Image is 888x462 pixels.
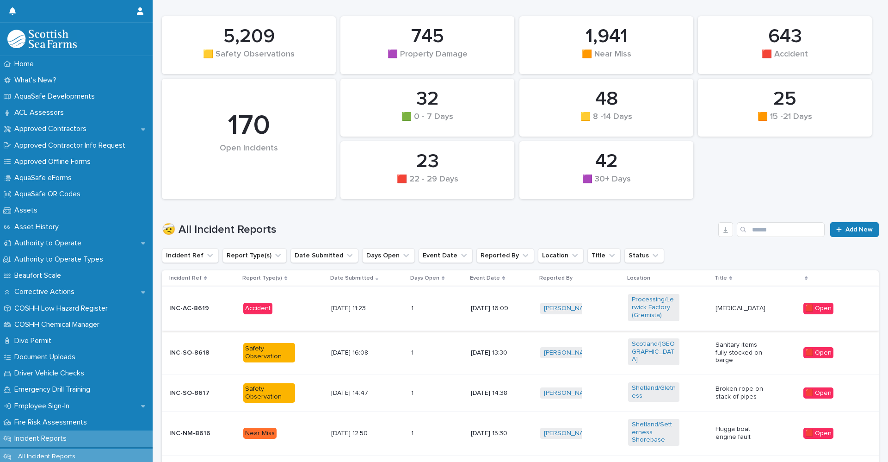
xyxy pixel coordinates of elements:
div: 745 [356,25,499,48]
button: Days Open [362,248,415,263]
p: Reported By [539,273,573,283]
p: Flugga boat engine fault [715,425,767,441]
tr: INC-NM-8616Near Miss[DATE] 12:5011 [DATE] 15:30[PERSON_NAME] Shetland/Setterness Shorebase Flugga... [162,411,879,455]
button: Event Date [419,248,473,263]
p: Asset History [11,223,66,231]
a: [PERSON_NAME] [544,349,594,357]
div: Safety Observation [243,383,295,403]
button: Incident Ref [162,248,219,263]
div: 🟨 8 -14 Days [535,112,678,131]
p: Approved Offline Forms [11,157,98,166]
div: Safety Observation [243,343,295,362]
div: 🟥 Open [803,428,833,439]
a: [PERSON_NAME] [544,430,594,437]
p: 1 [411,303,415,312]
button: Report Type(s) [222,248,287,263]
div: 42 [535,150,678,173]
div: 🟨 Safety Observations [178,50,320,69]
div: 🟥 Open [803,303,833,314]
p: Broken rope on stack of pipes [715,385,767,401]
div: 🟥 Open [803,347,833,359]
p: INC-AC-8619 [169,305,221,312]
div: 🟥 Accident [714,50,856,69]
div: 170 [178,109,320,143]
p: [DATE] 14:47 [331,389,382,397]
img: bPIBxiqnSb2ggTQWdOVV [7,30,77,48]
p: Location [627,273,650,283]
a: [PERSON_NAME] [544,305,594,312]
div: 23 [356,150,499,173]
a: Shetland/Setterness Shorebase [632,421,676,444]
p: Corrective Actions [11,287,82,296]
div: 🟧 15 -21 Days [714,112,856,131]
div: 🟪 30+ Days [535,175,678,194]
div: 643 [714,25,856,48]
p: All Incident Reports [11,453,83,461]
p: [DATE] 14:38 [471,389,522,397]
p: Incident Reports [11,434,74,443]
p: [DATE] 13:30 [471,349,522,357]
p: Date Submitted [330,273,373,283]
p: Home [11,60,41,69]
p: [DATE] 15:30 [471,430,522,437]
div: Accident [243,303,272,314]
div: 🟥 22 - 29 Days [356,175,499,194]
p: AquaSafe QR Codes [11,190,88,199]
p: INC-SO-8617 [169,389,221,397]
a: Add New [830,222,879,237]
p: INC-SO-8618 [169,349,221,357]
p: ACL Assessors [11,108,71,117]
p: Dive Permit [11,337,59,345]
p: Fire Risk Assessments [11,418,94,427]
div: Near Miss [243,428,277,439]
p: Driver Vehicle Checks [11,369,92,378]
button: Location [538,248,584,263]
button: Reported By [476,248,534,263]
p: Authority to Operate [11,239,89,248]
div: 🟪 Property Damage [356,50,499,69]
p: Sanitary items fully stocked on barge [715,341,767,364]
div: 🟥 Open [803,387,833,399]
p: Employee Sign-In [11,402,77,411]
p: INC-NM-8616 [169,430,221,437]
p: 1 [411,428,415,437]
p: AquaSafe eForms [11,174,79,182]
button: Title [587,248,621,263]
p: COSHH Low Hazard Register [11,304,115,313]
p: Emergency Drill Training [11,385,98,394]
input: Search [737,222,825,237]
p: Approved Contractors [11,125,94,133]
div: 1,941 [535,25,678,48]
p: AquaSafe Developments [11,92,102,101]
p: What's New? [11,76,64,85]
p: COSHH Chemical Manager [11,320,107,329]
p: 1 [411,387,415,397]
div: 48 [535,87,678,111]
tr: INC-AC-8619Accident[DATE] 11:2311 [DATE] 16:09[PERSON_NAME] Processing/Lerwick Factory (Gremista)... [162,287,879,331]
h1: 🤕 All Incident Reports [162,223,715,237]
p: Authority to Operate Types [11,255,111,264]
p: Beaufort Scale [11,271,68,280]
p: 1 [411,347,415,357]
p: Event Date [470,273,500,283]
a: Processing/Lerwick Factory (Gremista) [632,296,676,319]
p: Title [715,273,727,283]
div: Open Incidents [178,144,320,173]
p: Document Uploads [11,353,83,362]
p: Approved Contractor Info Request [11,141,133,150]
a: Scotland/[GEOGRAPHIC_DATA] [632,340,676,363]
a: Shetland/Gletness [632,384,676,400]
button: Date Submitted [290,248,358,263]
div: 🟩 0 - 7 Days [356,112,499,131]
p: Incident Ref [169,273,202,283]
p: [DATE] 12:50 [331,430,382,437]
a: [PERSON_NAME] [544,389,594,397]
span: Add New [845,226,873,233]
p: [MEDICAL_DATA] [715,305,767,312]
p: [DATE] 16:09 [471,305,522,312]
div: 5,209 [178,25,320,48]
p: [DATE] 11:23 [331,305,382,312]
p: [DATE] 16:08 [331,349,382,357]
p: Days Open [410,273,439,283]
